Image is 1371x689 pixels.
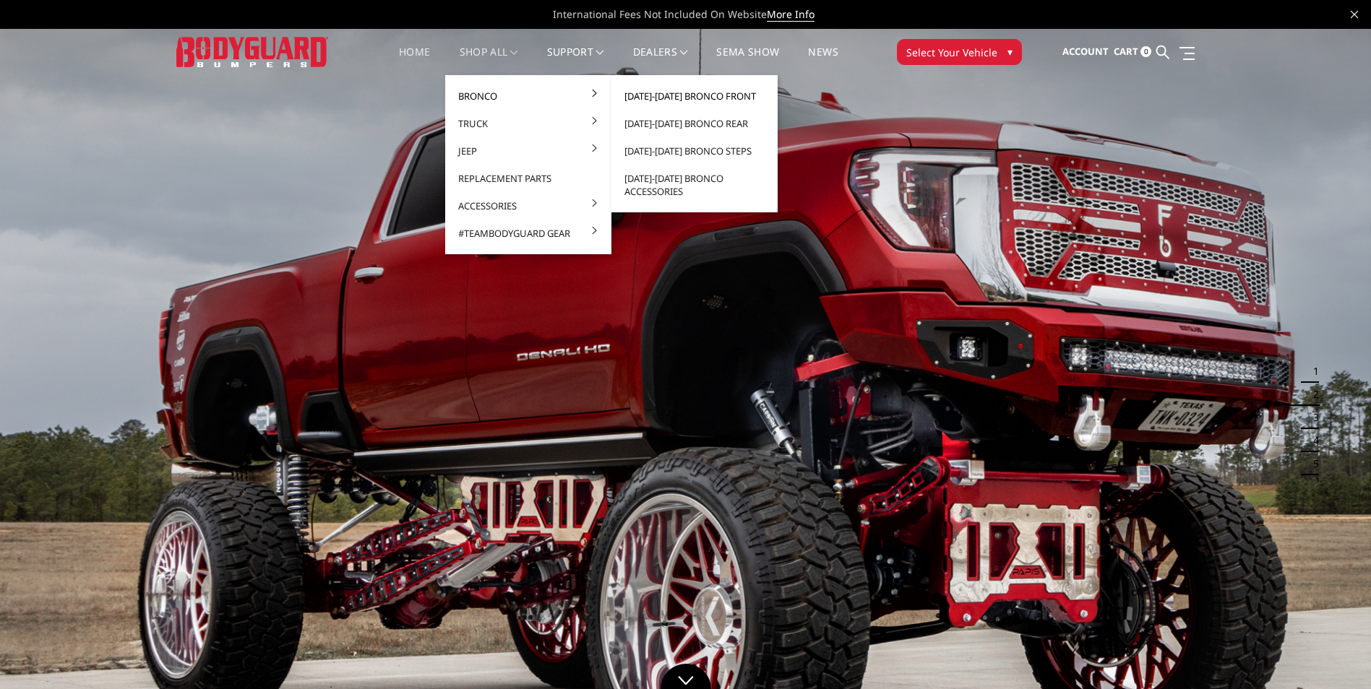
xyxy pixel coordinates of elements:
a: Jeep [451,137,606,165]
a: shop all [460,47,518,75]
button: 3 of 5 [1305,406,1319,429]
a: Dealers [633,47,688,75]
span: ▾ [1007,44,1013,59]
iframe: Chat Widget [1299,620,1371,689]
a: Click to Down [661,664,711,689]
a: Cart 0 [1114,32,1151,71]
a: Account [1062,32,1109,71]
button: 5 of 5 [1305,452,1319,475]
button: 2 of 5 [1305,383,1319,406]
a: Accessories [451,192,606,220]
button: 1 of 5 [1305,360,1319,383]
span: Account [1062,45,1109,58]
a: [DATE]-[DATE] Bronco Steps [617,137,772,165]
button: 4 of 5 [1305,429,1319,452]
a: #TeamBodyguard Gear [451,220,606,247]
a: Replacement Parts [451,165,606,192]
a: Bronco [451,82,606,110]
a: More Info [767,7,815,22]
img: BODYGUARD BUMPERS [176,37,328,66]
a: Support [547,47,604,75]
span: 0 [1140,46,1151,57]
a: [DATE]-[DATE] Bronco Accessories [617,165,772,205]
button: Select Your Vehicle [897,39,1022,65]
a: [DATE]-[DATE] Bronco Front [617,82,772,110]
a: [DATE]-[DATE] Bronco Rear [617,110,772,137]
a: News [808,47,838,75]
a: Truck [451,110,606,137]
span: Cart [1114,45,1138,58]
a: SEMA Show [716,47,779,75]
a: Home [399,47,430,75]
span: Select Your Vehicle [906,45,997,60]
